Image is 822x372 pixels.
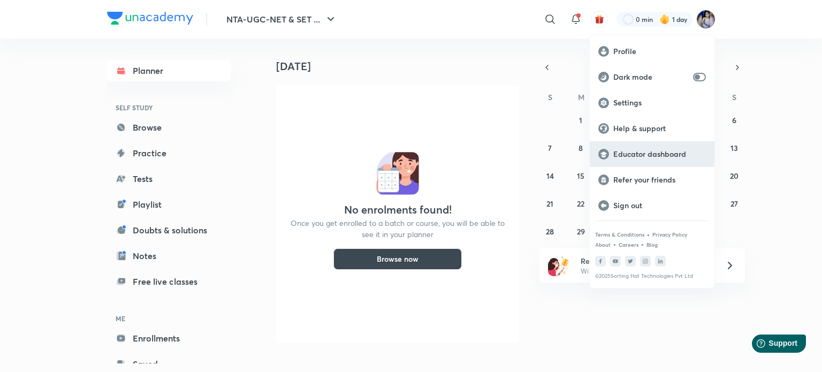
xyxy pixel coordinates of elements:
div: • [613,239,616,249]
a: Help & support [590,116,714,141]
div: • [646,230,650,239]
a: Settings [590,90,714,116]
a: Refer your friends [590,167,714,193]
p: Refer your friends [613,175,706,185]
a: Educator dashboard [590,141,714,167]
a: About [595,241,611,248]
p: Educator dashboard [613,149,706,159]
a: Profile [590,39,714,64]
iframe: Help widget launcher [727,330,810,360]
p: Dark mode [613,72,689,82]
p: © 2025 Sorting Hat Technologies Pvt Ltd [595,273,709,279]
a: Careers [619,241,638,248]
p: Settings [613,98,706,108]
p: Profile [613,47,706,56]
a: Privacy Policy [652,231,687,238]
p: Sign out [613,201,706,210]
a: Blog [646,241,658,248]
a: Terms & Conditions [595,231,644,238]
div: • [641,239,644,249]
p: Help & support [613,124,706,133]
